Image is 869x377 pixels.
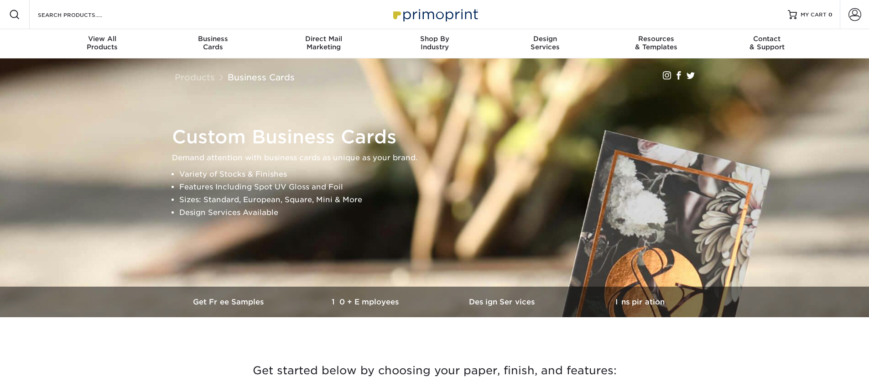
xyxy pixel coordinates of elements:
div: & Support [712,35,822,51]
a: Business Cards [228,72,295,82]
h3: Inspiration [572,298,708,306]
span: 0 [828,11,833,18]
div: Products [47,35,158,51]
div: Industry [379,35,490,51]
a: 10+ Employees [298,287,435,317]
h3: Get Free Samples [161,298,298,306]
span: Contact [712,35,822,43]
span: Shop By [379,35,490,43]
span: Resources [601,35,712,43]
li: Design Services Available [179,206,706,219]
span: MY CART [801,11,827,19]
a: DesignServices [490,29,601,58]
span: Design [490,35,601,43]
a: Shop ByIndustry [379,29,490,58]
a: Products [175,72,215,82]
div: Cards [157,35,268,51]
li: Sizes: Standard, European, Square, Mini & More [179,194,706,206]
img: Primoprint [389,5,480,24]
li: Features Including Spot UV Gloss and Foil [179,181,706,194]
input: SEARCH PRODUCTS..... [37,9,126,20]
a: Resources& Templates [601,29,712,58]
div: Services [490,35,601,51]
a: Design Services [435,287,572,317]
h3: 10+ Employees [298,298,435,306]
a: Get Free Samples [161,287,298,317]
span: Direct Mail [268,35,379,43]
h3: Design Services [435,298,572,306]
a: View AllProducts [47,29,158,58]
div: Marketing [268,35,379,51]
li: Variety of Stocks & Finishes [179,168,706,181]
span: Business [157,35,268,43]
h1: Custom Business Cards [172,126,706,148]
a: Inspiration [572,287,708,317]
a: BusinessCards [157,29,268,58]
p: Demand attention with business cards as unique as your brand. [172,152,706,164]
div: & Templates [601,35,712,51]
span: View All [47,35,158,43]
a: Direct MailMarketing [268,29,379,58]
a: Contact& Support [712,29,822,58]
